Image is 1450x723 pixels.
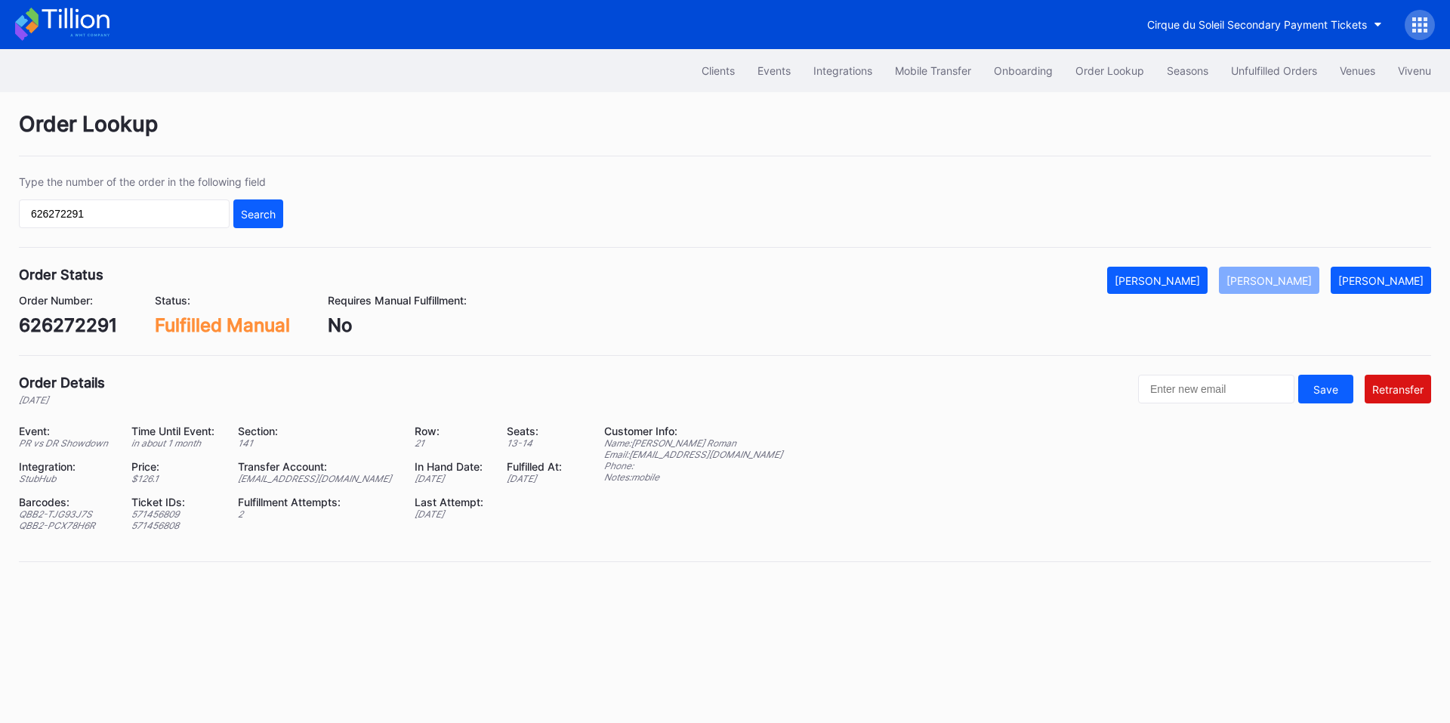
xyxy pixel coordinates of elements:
div: Time Until Event: [131,425,219,437]
div: 626272291 [19,314,117,336]
div: Row: [415,425,488,437]
div: Phone: [604,460,782,471]
div: Integrations [813,64,872,77]
button: Cirque du Soleil Secondary Payment Tickets [1136,11,1393,39]
div: [DATE] [415,508,488,520]
div: [DATE] [415,473,488,484]
div: Last Attempt: [415,496,488,508]
div: Order Number: [19,294,117,307]
div: [PERSON_NAME] [1338,274,1424,287]
button: Save [1298,375,1353,403]
div: $ 126.1 [131,473,219,484]
button: [PERSON_NAME] [1219,267,1319,294]
div: Name: [PERSON_NAME] Roman [604,437,782,449]
button: Mobile Transfer [884,57,983,85]
div: Onboarding [994,64,1053,77]
div: 571456808 [131,520,219,531]
div: 571456809 [131,508,219,520]
div: Customer Info: [604,425,782,437]
button: Integrations [802,57,884,85]
div: Fulfillment Attempts: [238,496,396,508]
div: Cirque du Soleil Secondary Payment Tickets [1147,18,1367,31]
div: 2 [238,508,396,520]
div: QBB2-TJG93J7S [19,508,113,520]
div: Integration: [19,460,113,473]
button: [PERSON_NAME] [1107,267,1208,294]
div: Save [1313,383,1338,396]
button: Onboarding [983,57,1064,85]
button: Unfulfilled Orders [1220,57,1328,85]
div: Clients [702,64,735,77]
button: Vivenu [1387,57,1442,85]
div: [PERSON_NAME] [1226,274,1312,287]
div: Event: [19,425,113,437]
div: Notes: mobile [604,471,782,483]
div: QBB2-PCX78H6R [19,520,113,531]
div: Fulfilled At: [507,460,566,473]
div: Requires Manual Fulfillment: [328,294,467,307]
div: Ticket IDs: [131,496,219,508]
div: Search [241,208,276,221]
div: PR vs DR Showdown [19,437,113,449]
div: Order Status [19,267,103,283]
button: [PERSON_NAME] [1331,267,1431,294]
div: Events [757,64,791,77]
div: StubHub [19,473,113,484]
div: in about 1 month [131,437,219,449]
button: Retransfer [1365,375,1431,403]
div: [DATE] [19,394,105,406]
div: [DATE] [507,473,566,484]
div: Mobile Transfer [895,64,971,77]
div: 141 [238,437,396,449]
div: [EMAIL_ADDRESS][DOMAIN_NAME] [238,473,396,484]
input: GT59662 [19,199,230,228]
button: Seasons [1155,57,1220,85]
div: Order Lookup [19,111,1431,156]
div: Order Lookup [1075,64,1144,77]
div: [PERSON_NAME] [1115,274,1200,287]
div: 13 - 14 [507,437,566,449]
div: Seats: [507,425,566,437]
button: Search [233,199,283,228]
div: Vivenu [1398,64,1431,77]
div: Section: [238,425,396,437]
div: In Hand Date: [415,460,488,473]
button: Venues [1328,57,1387,85]
input: Enter new email [1138,375,1294,403]
button: Events [746,57,802,85]
div: Status: [155,294,290,307]
div: Unfulfilled Orders [1231,64,1317,77]
div: Order Details [19,375,105,391]
div: Transfer Account: [238,460,396,473]
button: Clients [690,57,746,85]
div: Venues [1340,64,1375,77]
div: Type the number of the order in the following field [19,175,283,188]
div: No [328,314,467,336]
div: Retransfer [1372,383,1424,396]
div: Seasons [1167,64,1208,77]
div: Barcodes: [19,496,113,508]
div: Fulfilled Manual [155,314,290,336]
div: Email: [EMAIL_ADDRESS][DOMAIN_NAME] [604,449,782,460]
div: 21 [415,437,488,449]
button: Order Lookup [1064,57,1155,85]
div: Price: [131,460,219,473]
